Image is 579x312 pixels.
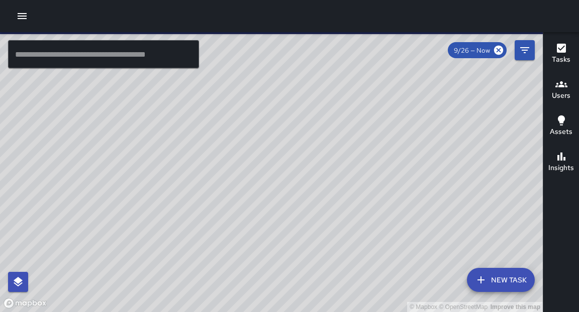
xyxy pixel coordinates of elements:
[448,42,507,58] div: 9/26 — Now
[448,46,496,55] span: 9/26 — Now
[543,72,579,108] button: Users
[548,163,574,174] h6: Insights
[543,144,579,181] button: Insights
[550,126,572,137] h6: Assets
[543,36,579,72] button: Tasks
[552,90,570,101] h6: Users
[515,40,535,60] button: Filters
[552,54,570,65] h6: Tasks
[543,108,579,144] button: Assets
[467,268,535,292] button: New Task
